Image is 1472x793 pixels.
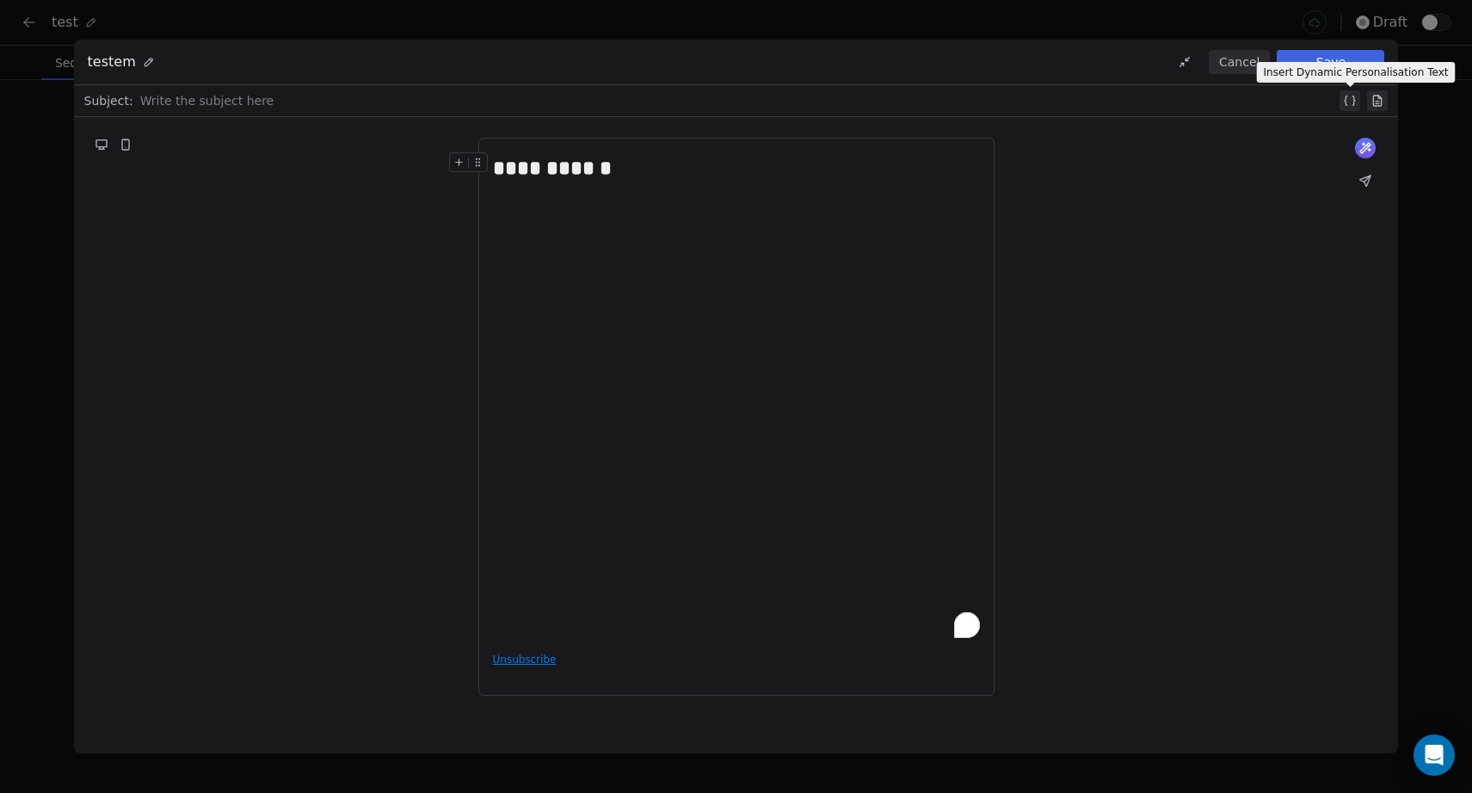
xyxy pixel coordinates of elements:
p: Insert Dynamic Personalisation Text [1264,65,1449,79]
div: To enrich screen reader interactions, please activate Accessibility in Grammarly extension settings [493,152,980,638]
span: testem [88,52,136,72]
div: Open Intercom Messenger [1413,734,1455,776]
button: Save [1277,50,1384,74]
span: Subject: [84,92,133,115]
button: Cancel [1209,50,1270,74]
